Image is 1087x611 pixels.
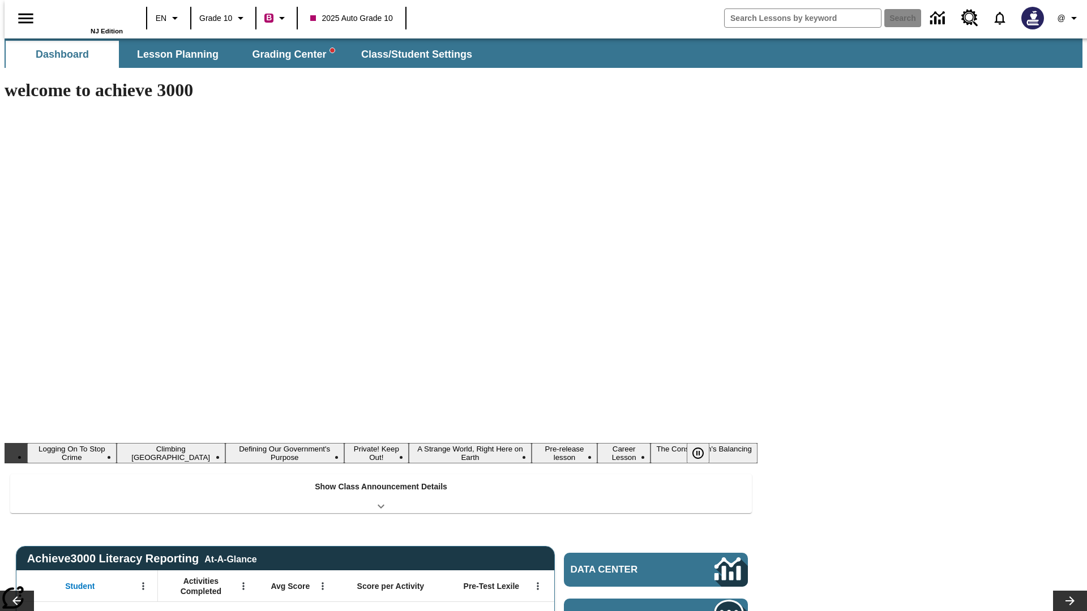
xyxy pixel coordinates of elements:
button: Grade: Grade 10, Select a grade [195,8,252,28]
button: Grading Center [237,41,350,68]
h1: welcome to achieve 3000 [5,80,758,101]
button: Slide 2 Climbing Mount Tai [117,443,225,463]
button: Profile/Settings [1051,8,1087,28]
span: 2025 Auto Grade 10 [310,12,392,24]
a: Resource Center, Will open in new tab [955,3,985,33]
button: Boost Class color is violet red. Change class color [260,8,293,28]
span: B [266,11,272,25]
span: Pre-Test Lexile [464,581,520,591]
button: Open Menu [135,578,152,595]
div: At-A-Glance [204,552,256,565]
button: Lesson Planning [121,41,234,68]
div: Show Class Announcement Details [10,474,752,513]
button: Slide 8 The Constitution's Balancing Act [651,443,758,463]
span: Score per Activity [357,581,425,591]
button: Pause [687,443,709,463]
span: Activities Completed [164,576,238,596]
span: @ [1057,12,1065,24]
button: Open Menu [235,578,252,595]
img: Avatar [1021,7,1044,29]
button: Open Menu [529,578,546,595]
button: Class/Student Settings [352,41,481,68]
span: Student [65,581,95,591]
button: Select a new avatar [1015,3,1051,33]
div: Pause [687,443,721,463]
button: Dashboard [6,41,119,68]
span: Achieve3000 Literacy Reporting [27,552,257,565]
button: Slide 7 Career Lesson [597,443,651,463]
a: Notifications [985,3,1015,33]
button: Open side menu [9,2,42,35]
input: search field [725,9,881,27]
span: Class/Student Settings [361,48,472,61]
span: Avg Score [271,581,310,591]
a: Data Center [564,553,748,587]
span: Data Center [571,564,677,575]
span: Dashboard [36,48,89,61]
a: Data Center [923,3,955,34]
button: Slide 5 A Strange World, Right Here on Earth [409,443,532,463]
button: Language: EN, Select a language [151,8,187,28]
div: SubNavbar [5,38,1082,68]
button: Slide 1 Logging On To Stop Crime [27,443,117,463]
button: Open Menu [314,578,331,595]
button: Slide 6 Pre-release lesson [532,443,597,463]
span: Grading Center [252,48,334,61]
button: Slide 3 Defining Our Government's Purpose [225,443,344,463]
div: Home [49,4,123,35]
span: Grade 10 [199,12,232,24]
svg: writing assistant alert [330,48,335,53]
div: SubNavbar [5,41,482,68]
span: EN [156,12,166,24]
button: Slide 4 Private! Keep Out! [344,443,409,463]
a: Home [49,5,123,28]
span: NJ Edition [91,28,123,35]
p: Show Class Announcement Details [315,481,447,493]
button: Lesson carousel, Next [1053,591,1087,611]
span: Lesson Planning [137,48,219,61]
